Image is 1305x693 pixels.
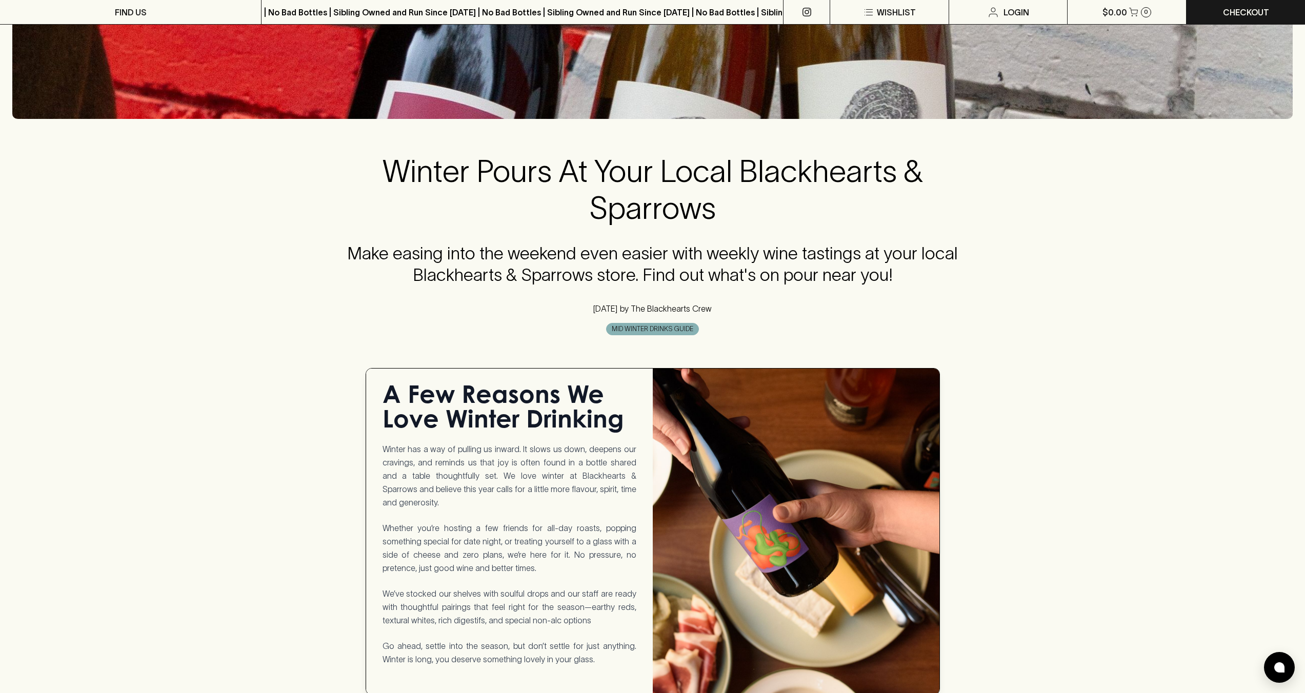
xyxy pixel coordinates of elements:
p: Winter has a way of pulling us inward. It slows us down, deepens our cravings, and reminds us tha... [383,442,636,509]
h4: Make easing into the weekend even easier with weekly wine tastings at your local Blackhearts & Sp... [340,243,966,286]
p: FIND US [115,6,147,18]
p: We’ve stocked our shelves with soulful drops and our staff are ready with thoughtful pairings tha... [383,587,636,627]
h1: A Few Reasons We Love Winter Drinking [383,385,636,434]
p: Go ahead, settle into the season, but don’t settle for just anything. Winter is long, you deserve... [383,639,636,666]
p: Whether you’re hosting a few friends for all-day roasts, popping something special for date night... [383,521,636,575]
p: Checkout [1223,6,1269,18]
p: by The Blackhearts Crew [617,302,712,315]
p: Login [1003,6,1029,18]
p: [DATE] [593,302,617,315]
p: $0.00 [1102,6,1127,18]
h2: Winter Pours At Your Local Blackhearts & Sparrows [340,153,966,227]
span: MID WINTER DRINKS GUIDE [607,324,698,334]
p: Wishlist [877,6,916,18]
img: bubble-icon [1274,662,1284,672]
p: 0 [1144,9,1148,15]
